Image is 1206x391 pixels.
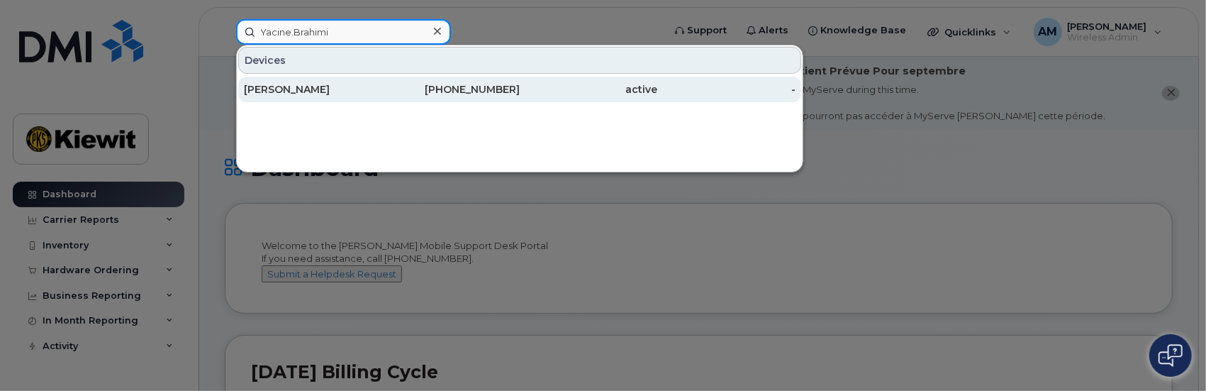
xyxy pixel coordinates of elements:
[244,82,382,97] div: [PERSON_NAME]
[238,77,801,102] a: [PERSON_NAME][PHONE_NUMBER]active-
[238,47,801,74] div: Devices
[382,82,520,97] div: [PHONE_NUMBER]
[520,82,658,97] div: active
[658,82,796,97] div: -
[1158,344,1183,367] img: Open chat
